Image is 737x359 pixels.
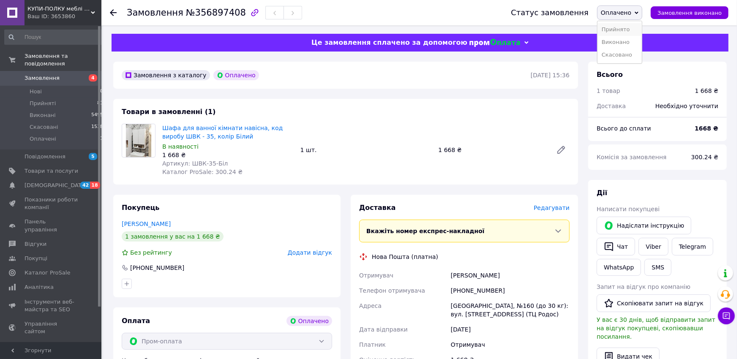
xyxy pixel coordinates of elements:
[469,39,520,47] img: evopay logo
[597,71,623,79] span: Всього
[691,154,718,160] span: 300.24 ₴
[598,49,642,61] li: Скасовано
[359,302,382,309] span: Адреса
[597,259,641,276] a: WhatsApp
[288,249,332,256] span: Додати відгук
[186,8,246,18] span: №356897408
[359,341,386,348] span: Платник
[25,52,101,68] span: Замовлення та повідомлення
[644,259,671,276] button: SMS
[651,6,729,19] button: Замовлення виконано
[110,8,117,17] div: Повернутися назад
[126,124,151,157] img: Шафа для ванної кімнати навісна, код виробу ШВК - 35, колір Білий
[162,169,243,175] span: Каталог ProSale: 300.24 ₴
[122,70,210,80] div: Замовлення з каталогу
[25,298,78,313] span: Інструменти веб-майстра та SEO
[366,228,485,234] span: Вкажіть номер експрес-накладної
[718,307,735,324] button: Чат з покупцем
[25,240,46,248] span: Відгуки
[30,100,56,107] span: Прийняті
[695,87,718,95] div: 1 668 ₴
[601,9,631,16] span: Оплачено
[89,74,97,82] span: 4
[130,249,172,256] span: Без рейтингу
[80,182,90,189] span: 42
[129,264,185,272] div: [PHONE_NUMBER]
[597,217,691,234] button: Надіслати інструкцію
[359,272,393,279] span: Отримувач
[597,316,715,340] span: У вас є 30 днів, щоб відправити запит на відгук покупцеві, скопіювавши посилання.
[650,97,723,115] div: Необхідно уточнити
[287,316,332,326] div: Оплачено
[162,160,228,167] span: Артикул: ШВК-35-Біл
[359,326,408,333] span: Дата відправки
[370,253,440,261] div: Нова Пошта (платна)
[597,283,691,290] span: Запит на відгук про компанію
[122,317,150,325] span: Оплата
[25,320,78,335] span: Управління сайтом
[25,153,66,160] span: Повідомлення
[27,5,91,13] span: КУПИ-ПОЛКУ меблі для всіх
[639,238,668,256] a: Viber
[359,287,425,294] span: Телефон отримувача
[89,153,97,160] span: 5
[531,72,570,79] time: [DATE] 15:36
[598,36,642,49] li: Виконано
[30,112,56,119] span: Виконані
[297,144,435,156] div: 1 шт.
[30,123,58,131] span: Скасовані
[213,70,259,80] div: Оплачено
[25,74,60,82] span: Замовлення
[359,204,396,212] span: Доставка
[449,337,571,352] div: Отримувач
[597,294,711,312] button: Скопіювати запит на відгук
[25,182,87,189] span: [DEMOGRAPHIC_DATA]
[27,13,101,20] div: Ваш ID: 3653860
[25,255,47,262] span: Покупці
[122,231,224,242] div: 1 замовлення у вас на 1 668 ₴
[597,87,620,94] span: 1 товар
[435,144,549,156] div: 1 668 ₴
[25,218,78,233] span: Панель управління
[4,30,104,45] input: Пошук
[122,220,171,227] a: [PERSON_NAME]
[598,23,642,36] li: Прийнято
[597,154,667,160] span: Комісія за замовлення
[91,123,103,131] span: 1538
[25,283,54,291] span: Аналітика
[91,112,103,119] span: 5495
[162,125,283,140] a: Шафа для ванної кімнати навісна, код виробу ШВК - 35, колір Білий
[449,298,571,322] div: [GEOGRAPHIC_DATA], №160 (до 30 кг): вул. [STREET_ADDRESS] (ТЦ Родос)
[511,8,589,17] div: Статус замовлення
[597,238,635,256] button: Чат
[30,88,42,95] span: Нові
[672,238,713,256] a: Telegram
[122,204,160,212] span: Покупець
[122,108,216,116] span: Товари в замовленні (1)
[311,38,467,46] span: Це замовлення сплачено за допомогою
[25,196,78,211] span: Показники роботи компанії
[695,125,718,132] b: 1668 ₴
[25,269,70,277] span: Каталог ProSale
[162,143,199,150] span: В наявності
[658,10,722,16] span: Замовлення виконано
[597,125,651,132] span: Всього до сплати
[162,151,294,159] div: 1 668 ₴
[30,135,56,143] span: Оплачені
[597,103,626,109] span: Доставка
[90,182,100,189] span: 18
[97,100,103,107] span: 81
[449,322,571,337] div: [DATE]
[597,206,660,212] span: Написати покупцеві
[597,189,607,197] span: Дії
[127,8,183,18] span: Замовлення
[449,283,571,298] div: [PHONE_NUMBER]
[553,141,570,158] a: Редагувати
[534,204,570,211] span: Редагувати
[449,268,571,283] div: [PERSON_NAME]
[25,167,78,175] span: Товари та послуги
